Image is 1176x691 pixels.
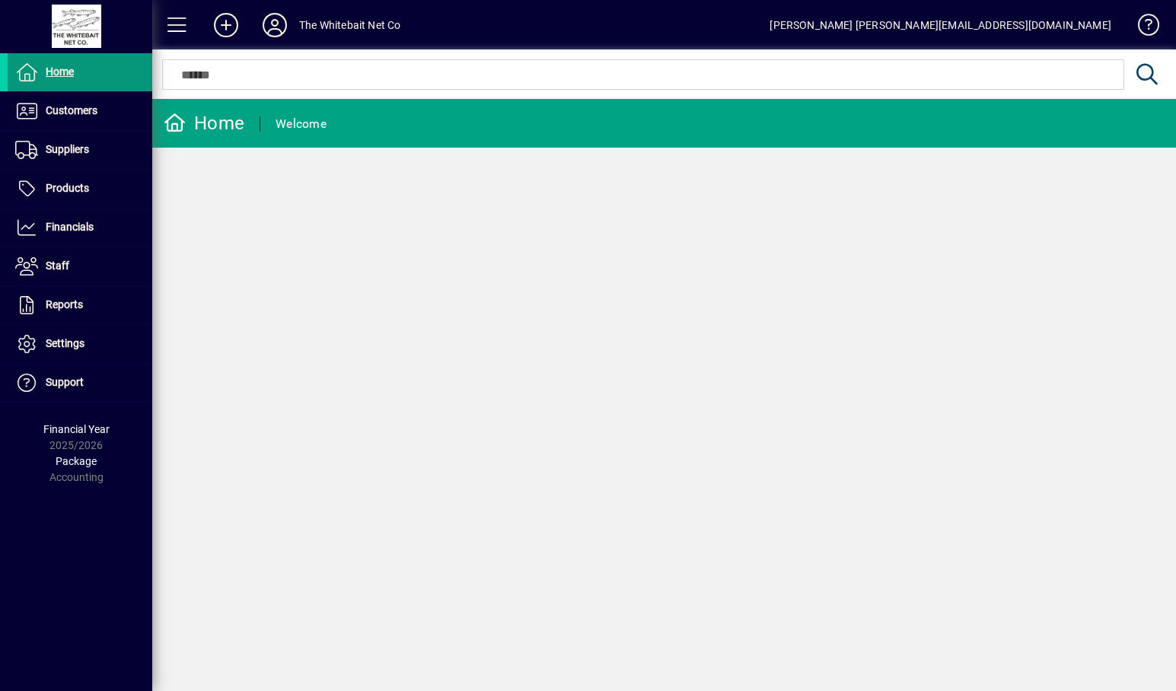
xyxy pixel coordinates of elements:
span: Suppliers [46,143,89,155]
div: [PERSON_NAME] [PERSON_NAME][EMAIL_ADDRESS][DOMAIN_NAME] [770,13,1111,37]
span: Home [46,65,74,78]
span: Customers [46,104,97,116]
span: Settings [46,337,84,349]
span: Package [56,455,97,467]
a: Settings [8,325,152,363]
button: Add [202,11,250,39]
span: Financials [46,221,94,233]
span: Products [46,182,89,194]
a: Products [8,170,152,208]
a: Staff [8,247,152,285]
a: Knowledge Base [1127,3,1157,53]
a: Support [8,364,152,402]
button: Profile [250,11,299,39]
a: Suppliers [8,131,152,169]
a: Reports [8,286,152,324]
span: Staff [46,260,69,272]
div: Welcome [276,112,327,136]
div: Home [164,111,244,135]
a: Customers [8,92,152,130]
div: The Whitebait Net Co [299,13,401,37]
a: Financials [8,209,152,247]
span: Reports [46,298,83,310]
span: Support [46,376,84,388]
span: Financial Year [43,423,110,435]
